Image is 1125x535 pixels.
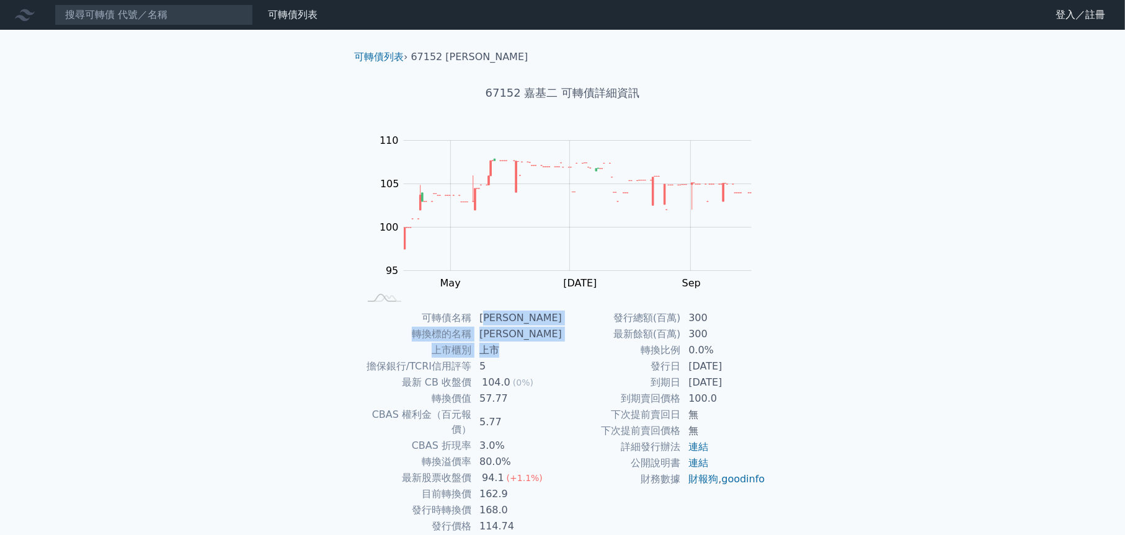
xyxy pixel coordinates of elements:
tspan: May [440,277,461,289]
td: 114.74 [472,518,562,534]
div: 聊天小工具 [1063,475,1125,535]
tspan: 100 [380,221,399,233]
td: 詳細發行辦法 [562,439,681,455]
td: 發行日 [562,358,681,374]
td: 到期賣回價格 [562,391,681,407]
td: 擔保銀行/TCRI信用評等 [359,358,472,374]
td: 轉換價值 [359,391,472,407]
td: 上市櫃別 [359,342,472,358]
tspan: [DATE] [564,277,597,289]
td: [PERSON_NAME] [472,326,562,342]
td: 財務數據 [562,471,681,487]
div: 104.0 [479,375,513,390]
td: 到期日 [562,374,681,391]
iframe: Chat Widget [1063,475,1125,535]
td: 轉換比例 [562,342,681,358]
td: 轉換溢價率 [359,454,472,470]
td: 無 [681,407,766,423]
a: 登入／註冊 [1046,5,1115,25]
td: 最新餘額(百萬) [562,326,681,342]
td: 100.0 [681,391,766,407]
td: 發行時轉換價 [359,502,472,518]
input: 搜尋可轉債 代號／名稱 [55,4,253,25]
span: (0%) [513,378,533,387]
td: 162.9 [472,486,562,502]
td: CBAS 權利金（百元報價） [359,407,472,438]
td: 發行總額(百萬) [562,310,681,326]
td: 無 [681,423,766,439]
a: 可轉債列表 [268,9,318,20]
h1: 67152 嘉基二 可轉債詳細資訊 [344,84,781,102]
a: 連結 [688,457,708,469]
td: 下次提前賣回價格 [562,423,681,439]
span: (+1.1%) [507,473,543,483]
tspan: 105 [380,178,399,190]
td: CBAS 折現率 [359,438,472,454]
td: 目前轉換價 [359,486,472,502]
a: goodinfo [721,473,765,485]
td: 最新股票收盤價 [359,470,472,486]
td: 公開說明書 [562,455,681,471]
td: 最新 CB 收盤價 [359,374,472,391]
td: , [681,471,766,487]
td: 300 [681,326,766,342]
td: 發行價格 [359,518,472,534]
a: 可轉債列表 [354,51,404,63]
td: [DATE] [681,374,766,391]
a: 連結 [688,441,708,453]
td: 300 [681,310,766,326]
g: Chart [373,135,770,289]
g: Series [404,159,751,249]
td: 上市 [472,342,562,358]
td: 5 [472,358,562,374]
td: [PERSON_NAME] [472,310,562,326]
div: 94.1 [479,471,507,485]
td: [DATE] [681,358,766,374]
td: 0.0% [681,342,766,358]
li: 67152 [PERSON_NAME] [411,50,528,64]
li: › [354,50,407,64]
td: 轉換標的名稱 [359,326,472,342]
td: 80.0% [472,454,562,470]
tspan: Sep [682,277,701,289]
td: 57.77 [472,391,562,407]
td: 可轉債名稱 [359,310,472,326]
td: 3.0% [472,438,562,454]
td: 下次提前賣回日 [562,407,681,423]
a: 財報狗 [688,473,718,485]
td: 168.0 [472,502,562,518]
td: 5.77 [472,407,562,438]
tspan: 110 [380,135,399,146]
tspan: 95 [386,265,398,276]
